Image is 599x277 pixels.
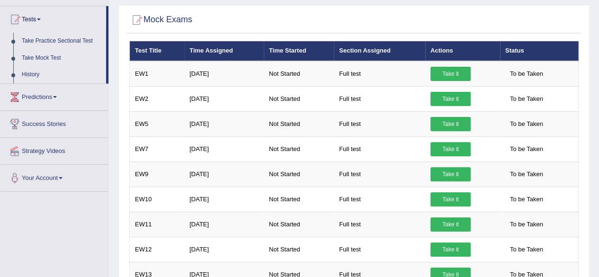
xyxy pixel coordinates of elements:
[0,165,108,188] a: Your Account
[430,67,471,81] a: Take it
[334,237,425,262] td: Full test
[430,242,471,257] a: Take it
[505,242,548,257] span: To be Taken
[130,237,185,262] td: EW12
[264,86,334,111] td: Not Started
[0,138,108,161] a: Strategy Videos
[129,13,192,27] h2: Mock Exams
[505,92,548,106] span: To be Taken
[184,187,264,212] td: [DATE]
[505,117,548,131] span: To be Taken
[425,41,500,61] th: Actions
[430,167,471,181] a: Take it
[430,142,471,156] a: Take it
[430,217,471,232] a: Take it
[264,61,334,87] td: Not Started
[264,187,334,212] td: Not Started
[264,41,334,61] th: Time Started
[334,187,425,212] td: Full test
[18,33,106,50] a: Take Practice Sectional Test
[505,217,548,232] span: To be Taken
[430,117,471,131] a: Take it
[334,161,425,187] td: Full test
[130,61,185,87] td: EW1
[430,92,471,106] a: Take it
[500,41,579,61] th: Status
[130,41,185,61] th: Test Title
[184,41,264,61] th: Time Assigned
[505,67,548,81] span: To be Taken
[18,66,106,83] a: History
[430,192,471,206] a: Take it
[334,136,425,161] td: Full test
[334,61,425,87] td: Full test
[184,161,264,187] td: [DATE]
[0,6,106,30] a: Tests
[264,237,334,262] td: Not Started
[130,161,185,187] td: EW9
[264,136,334,161] td: Not Started
[184,136,264,161] td: [DATE]
[264,111,334,136] td: Not Started
[184,237,264,262] td: [DATE]
[184,111,264,136] td: [DATE]
[264,212,334,237] td: Not Started
[130,111,185,136] td: EW5
[334,212,425,237] td: Full test
[0,111,108,134] a: Success Stories
[130,212,185,237] td: EW11
[264,161,334,187] td: Not Started
[184,212,264,237] td: [DATE]
[505,167,548,181] span: To be Taken
[334,86,425,111] td: Full test
[0,84,108,107] a: Predictions
[184,86,264,111] td: [DATE]
[334,41,425,61] th: Section Assigned
[505,192,548,206] span: To be Taken
[18,50,106,67] a: Take Mock Test
[130,86,185,111] td: EW2
[130,136,185,161] td: EW7
[130,187,185,212] td: EW10
[184,61,264,87] td: [DATE]
[334,111,425,136] td: Full test
[505,142,548,156] span: To be Taken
